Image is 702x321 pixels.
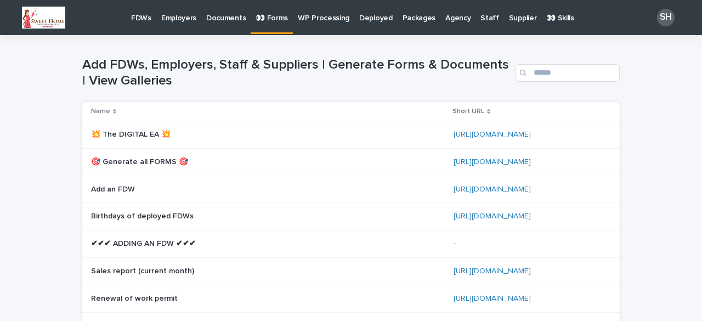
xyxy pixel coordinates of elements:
input: Search [516,64,620,82]
p: Add an FDW [91,183,137,194]
p: ✔✔✔ ADDING AN FDW ✔✔✔ [91,237,198,249]
tr: Renewal of work permitRenewal of work permit [URL][DOMAIN_NAME] [82,285,620,312]
p: 💥 The DIGITAL EA 💥 [91,128,173,139]
tr: 🎯 Generate all FORMS 🎯🎯 Generate all FORMS 🎯 [URL][DOMAIN_NAME] [82,148,620,176]
tr: Birthdays of deployed FDWsBirthdays of deployed FDWs [URL][DOMAIN_NAME] [82,203,620,230]
a: [URL][DOMAIN_NAME] [454,158,531,166]
p: Short URL [452,105,484,117]
tr: ✔✔✔ ADDING AN FDW ✔✔✔✔✔✔ ADDING AN FDW ✔✔✔ -- [82,230,620,258]
a: [URL][DOMAIN_NAME] [454,131,531,138]
p: Renewal of work permit [91,292,180,303]
a: [URL][DOMAIN_NAME] [454,295,531,302]
div: SH [657,9,675,26]
p: Name [91,105,110,117]
p: Sales report (current month) [91,264,196,276]
h1: Add FDWs, Employers, Staff & Suppliers | Generate Forms & Documents | View Galleries [82,57,511,89]
tr: Sales report (current month)Sales report (current month) [URL][DOMAIN_NAME] [82,257,620,285]
a: [URL][DOMAIN_NAME] [454,185,531,193]
a: [URL][DOMAIN_NAME] [454,267,531,275]
a: [URL][DOMAIN_NAME] [454,212,531,220]
p: Birthdays of deployed FDWs [91,210,196,221]
p: 🎯 Generate all FORMS 🎯 [91,155,190,167]
img: ncPOkRrFJUUIEYEYuzfrDyLxuHKTA-3tTAXeLZiUA6I [22,7,65,29]
p: - [454,237,458,249]
tr: 💥 The DIGITAL EA 💥💥 The DIGITAL EA 💥 [URL][DOMAIN_NAME] [82,121,620,148]
tr: Add an FDWAdd an FDW [URL][DOMAIN_NAME] [82,176,620,203]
